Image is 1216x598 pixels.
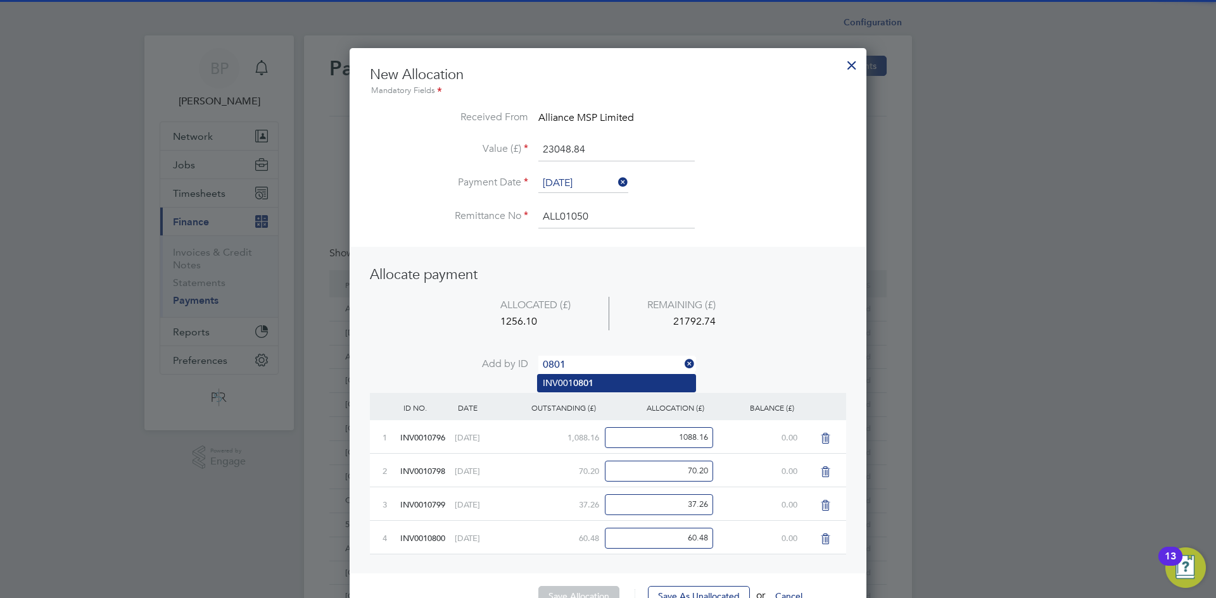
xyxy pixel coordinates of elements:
[462,313,609,330] div: 1256.10
[370,84,846,98] div: Mandatory Fields
[400,420,454,453] div: INV0010796
[383,487,400,520] div: 3
[1165,547,1206,588] button: Open Resource Center, 13 new notifications
[370,266,846,284] h3: Allocate payment
[509,487,598,520] div: 37.26
[509,521,598,554] div: 60.48
[1165,556,1176,573] div: 13
[509,454,598,487] div: 70.20
[599,393,707,422] div: ALLOCATION (£)
[455,487,509,520] div: [DATE]
[455,454,509,487] div: [DATE]
[609,313,754,330] div: 21792.74
[400,521,454,554] div: INV0010800
[370,142,528,156] label: Value (£)
[455,521,509,554] div: [DATE]
[707,393,797,422] div: BALANCE (£)
[707,487,797,520] div: 0.00
[573,378,593,389] b: 0801
[482,358,528,371] span: Add by ID
[509,393,598,422] div: OUTSTANDING (£)
[509,420,598,453] div: 1,088.16
[707,454,797,487] div: 0.00
[370,111,528,124] label: Received From
[455,393,509,422] div: DATE
[538,174,628,193] input: Select one
[383,454,400,487] div: 2
[455,420,509,453] div: [DATE]
[707,521,797,554] div: 0.00
[538,356,695,375] input: Search for...
[400,487,454,520] div: INV0010799
[400,393,454,422] div: ID NO.
[370,209,528,223] label: Remittance No
[370,176,528,189] label: Payment Date
[538,111,634,124] span: Alliance MSP Limited
[707,420,797,453] div: 0.00
[609,297,754,314] div: REMAINING (£)
[370,66,846,98] h3: New Allocation
[400,454,454,487] div: INV0010798
[383,420,400,453] div: 1
[462,297,609,314] div: ALLOCATED (£)
[538,375,695,392] li: INV001
[383,521,400,554] div: 4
